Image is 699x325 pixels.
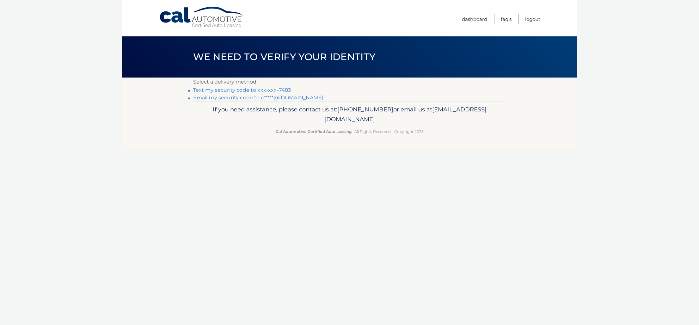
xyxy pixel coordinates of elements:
[337,106,393,113] span: [PHONE_NUMBER]
[193,95,323,101] a: Email my security code to c*****@[DOMAIN_NAME]
[525,14,540,24] a: Logout
[197,128,502,135] p: - All Rights Reserved - Copyright 2025
[193,87,291,93] a: Text my security code to xxx-xxx-7483
[159,6,244,29] a: Cal Automotive
[193,51,376,63] span: We need to verify your identity
[197,104,502,125] p: If you need assistance, please contact us at: or email us at
[501,14,512,24] a: FAQ's
[276,129,352,134] strong: Cal Automotive Certified Auto Leasing
[193,78,506,86] p: Select a delivery method:
[462,14,487,24] a: Dashboard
